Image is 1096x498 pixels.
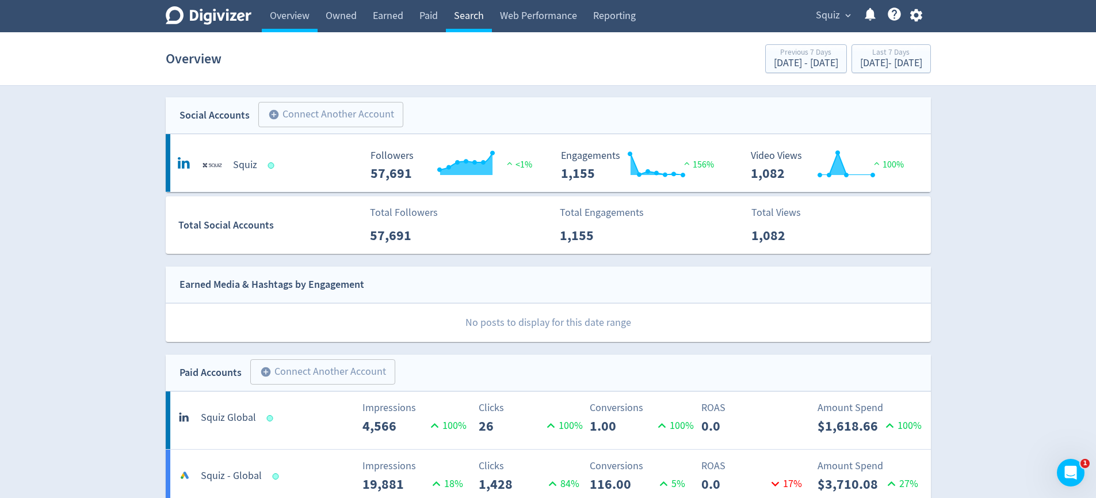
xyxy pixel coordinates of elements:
[233,158,257,172] h5: Squiz
[871,159,904,170] span: 100%
[178,409,192,423] svg: linkedin
[180,276,364,293] div: Earned Media & Hashtags by Engagement
[560,225,626,246] p: 1,155
[860,58,922,69] div: [DATE] - [DATE]
[268,109,280,120] span: add_circle
[555,150,728,181] svg: Engagements 1,155
[882,418,922,434] p: 100 %
[884,476,918,492] p: 27 %
[774,48,838,58] div: Previous 7 Days
[656,476,685,492] p: 5 %
[362,416,427,436] p: 4,566
[543,418,583,434] p: 100 %
[362,474,429,495] p: 19,881
[272,473,282,480] span: Data last synced: 26 Aug 2025, 9:01am (AEST)
[590,400,694,416] p: Conversions
[590,458,694,474] p: Conversions
[250,104,403,127] a: Connect Another Account
[681,159,693,168] img: positive-performance.svg
[818,458,922,474] p: Amount Spend
[166,303,931,342] p: No posts to display for this date range
[767,476,802,492] p: 17 %
[504,159,515,168] img: positive-performance.svg
[370,225,436,246] p: 57,691
[166,134,931,192] a: Squiz undefinedSquiz Followers --- Followers 57,691 <1% Engagements 1,155 Engagements 1,155 156% ...
[268,162,277,169] span: Data last synced: 25 Aug 2025, 7:02pm (AEST)
[479,400,583,416] p: Clicks
[774,58,838,69] div: [DATE] - [DATE]
[681,159,714,170] span: 156%
[180,107,250,124] div: Social Accounts
[590,416,654,436] p: 1.00
[479,416,543,436] p: 26
[201,154,224,177] img: Squiz undefined
[545,476,579,492] p: 84 %
[201,469,262,483] h5: Squiz - Global
[258,102,403,127] button: Connect Another Account
[745,150,918,181] svg: Video Views 1,082
[818,416,882,436] p: $1,618.66
[765,44,847,73] button: Previous 7 Days[DATE] - [DATE]
[818,400,922,416] p: Amount Spend
[701,458,805,474] p: ROAS
[701,400,805,416] p: ROAS
[479,474,545,495] p: 1,428
[370,205,438,221] p: Total Followers
[751,205,818,221] p: Total Views
[701,474,767,495] p: 0.0
[701,416,767,436] p: 0.0
[362,400,467,416] p: Impressions
[166,40,222,77] h1: Overview
[560,205,644,221] p: Total Engagements
[1080,459,1090,468] span: 1
[590,474,656,495] p: 116.00
[860,48,922,58] div: Last 7 Days
[812,6,854,25] button: Squiz
[851,44,931,73] button: Last 7 Days[DATE]- [DATE]
[843,10,853,21] span: expand_more
[871,159,883,168] img: positive-performance.svg
[1057,459,1084,486] iframe: Intercom live chat
[365,150,537,181] svg: Followers ---
[479,458,583,474] p: Clicks
[266,415,276,421] span: Data last synced: 25 Aug 2025, 4:02pm (AEST)
[260,366,272,378] span: add_circle
[504,159,532,170] span: <1%
[242,361,395,385] a: Connect Another Account
[166,391,931,449] a: Squiz GlobalImpressions4,566100%Clicks26100%Conversions1.00100%ROAS0.0Amount Spend$1,618.66100%
[178,217,362,234] div: Total Social Accounts
[201,411,256,425] h5: Squiz Global
[818,474,884,495] p: $3,710.08
[180,364,242,381] div: Paid Accounts
[250,359,395,385] button: Connect Another Account
[816,6,840,25] span: Squiz
[751,225,818,246] p: 1,082
[654,418,694,434] p: 100 %
[362,458,467,474] p: Impressions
